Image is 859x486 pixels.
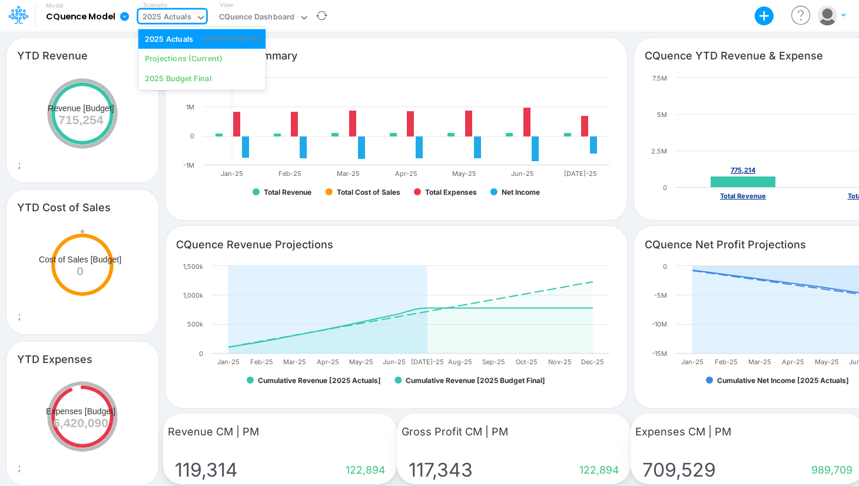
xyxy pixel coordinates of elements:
text: Jan-25 [217,358,240,366]
text: Aug-25 [448,358,472,366]
text: Cumulative Net Income [2025 Actuals] [717,376,849,385]
text: Apr-25 [395,169,417,178]
text: Total Revenue [720,192,766,200]
text: [DATE]-25 [410,358,443,366]
text: Apr-25 [317,358,339,366]
tspan: 775,214 [731,166,755,174]
span: 122,894 [575,464,619,476]
div: ; [6,72,158,182]
text: 0 [190,132,194,140]
text: 1,000k [183,291,203,299]
text: 5M [657,111,667,119]
text: 0 [663,262,667,271]
div: ; [6,223,158,334]
text: 2.5M [651,147,667,155]
text: Mar-25 [748,358,771,366]
text: -1M [183,161,194,169]
text: Feb-25 [715,358,738,366]
span: 117,343 [409,458,477,481]
text: Feb-25 [278,169,301,178]
text: -10M [652,320,667,328]
text: -5M [654,291,667,299]
text: 0 [663,184,667,192]
text: Net Income [502,188,540,197]
text: -15M [652,349,667,358]
text: Total Cost of Sales [337,188,400,197]
div: 2025 Actuals [145,33,194,44]
text: Mar-25 [337,169,360,178]
text: 1M [186,103,194,111]
label: View [220,1,233,9]
div: Projections (Current) [145,53,222,64]
span: 989,709 [807,464,853,476]
div: 2025 Budget Final [145,72,211,84]
text: May-25 [349,358,373,366]
span: 122,894 [341,464,385,476]
div: ; [6,375,158,485]
b: CQuence Model [46,12,115,22]
text: Feb-25 [250,358,273,366]
text: May-25 [452,169,476,178]
label: Model [46,2,64,9]
label: Scenario [143,1,167,9]
text: Jan-25 [221,169,243,178]
span: 709,529 [642,458,721,481]
div: CQuence Dashboard [219,11,295,25]
text: Jan-25 [681,358,704,366]
text: Mar-25 [283,358,306,366]
text: Total Revenue [264,188,311,197]
text: Jun-25 [510,169,533,178]
div: Actuals through CM [202,34,259,43]
text: Cumulative Revenue [2025 Actuals] [258,376,381,385]
text: 0 [199,349,203,358]
text: Nov-25 [548,358,571,366]
text: 1,500k [183,262,203,271]
text: Apr-25 [782,358,804,366]
text: [DATE]-25 [563,169,596,178]
text: Cumulative Revenue [2025 Budget Final] [406,376,545,385]
text: 7.5M [652,74,667,82]
text: Jun-25 [383,358,406,366]
div: 2025 Actuals [142,11,191,25]
text: May-25 [814,358,838,366]
text: Oct-25 [516,358,538,366]
text: Dec-25 [581,358,604,366]
text: Sep-25 [482,358,505,366]
text: 500k [187,320,203,328]
span: 119,314 [175,458,243,481]
text: Total Expenses [425,188,477,197]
